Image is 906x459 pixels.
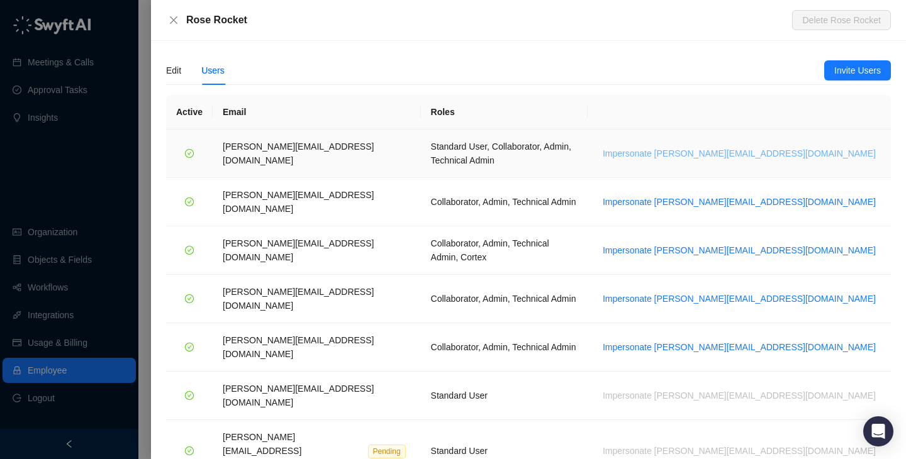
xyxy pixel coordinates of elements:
[223,335,374,359] span: [PERSON_NAME][EMAIL_ADDRESS][DOMAIN_NAME]
[603,243,876,257] span: Impersonate [PERSON_NAME][EMAIL_ADDRESS][DOMAIN_NAME]
[185,294,194,303] span: check-circle
[223,141,374,165] span: [PERSON_NAME][EMAIL_ADDRESS][DOMAIN_NAME]
[421,130,588,178] td: Standard User, Collaborator, Admin, Technical Admin
[185,149,194,158] span: check-circle
[603,147,876,160] span: Impersonate [PERSON_NAME][EMAIL_ADDRESS][DOMAIN_NAME]
[185,391,194,400] span: check-circle
[201,64,225,77] div: Users
[598,340,881,355] button: Impersonate [PERSON_NAME][EMAIL_ADDRESS][DOMAIN_NAME]
[824,60,891,80] button: Invite Users
[421,372,588,420] td: Standard User
[598,194,881,209] button: Impersonate [PERSON_NAME][EMAIL_ADDRESS][DOMAIN_NAME]
[598,243,881,258] button: Impersonate [PERSON_NAME][EMAIL_ADDRESS][DOMAIN_NAME]
[223,190,374,214] span: [PERSON_NAME][EMAIL_ADDRESS][DOMAIN_NAME]
[213,95,421,130] th: Email
[863,416,893,446] div: Open Intercom Messenger
[185,197,194,206] span: check-circle
[185,246,194,255] span: check-circle
[186,13,792,28] div: Rose Rocket
[598,388,881,403] button: Impersonate [PERSON_NAME][EMAIL_ADDRESS][DOMAIN_NAME]
[598,443,881,458] button: Impersonate [PERSON_NAME][EMAIL_ADDRESS][DOMAIN_NAME]
[368,445,406,458] span: Pending
[421,323,588,372] td: Collaborator, Admin, Technical Admin
[166,64,181,77] div: Edit
[421,178,588,226] td: Collaborator, Admin, Technical Admin
[223,238,374,262] span: [PERSON_NAME][EMAIL_ADDRESS][DOMAIN_NAME]
[792,10,891,30] button: Delete Rose Rocket
[421,226,588,275] td: Collaborator, Admin, Technical Admin, Cortex
[166,13,181,28] button: Close
[185,446,194,455] span: check-circle
[223,384,374,407] span: [PERSON_NAME][EMAIL_ADDRESS][DOMAIN_NAME]
[223,287,374,311] span: [PERSON_NAME][EMAIL_ADDRESS][DOMAIN_NAME]
[598,146,881,161] button: Impersonate [PERSON_NAME][EMAIL_ADDRESS][DOMAIN_NAME]
[598,291,881,306] button: Impersonate [PERSON_NAME][EMAIL_ADDRESS][DOMAIN_NAME]
[603,340,876,354] span: Impersonate [PERSON_NAME][EMAIL_ADDRESS][DOMAIN_NAME]
[166,95,213,130] th: Active
[603,195,876,209] span: Impersonate [PERSON_NAME][EMAIL_ADDRESS][DOMAIN_NAME]
[421,275,588,323] td: Collaborator, Admin, Technical Admin
[421,95,588,130] th: Roles
[169,15,179,25] span: close
[834,64,881,77] span: Invite Users
[603,292,876,306] span: Impersonate [PERSON_NAME][EMAIL_ADDRESS][DOMAIN_NAME]
[185,343,194,351] span: check-circle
